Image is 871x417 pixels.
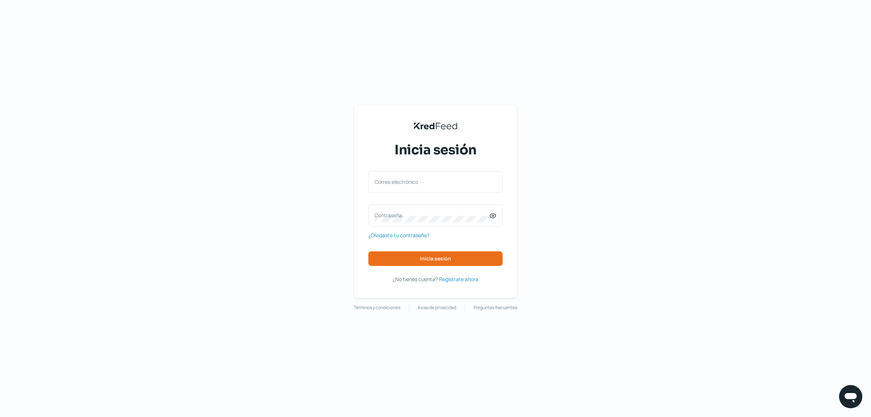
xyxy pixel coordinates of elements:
img: chatIcon [843,389,858,404]
a: Regístrate ahora [439,275,478,284]
label: Correo electrónico [375,178,489,185]
span: ¿No tienes cuenta? [393,276,438,283]
label: Contraseña [375,212,489,219]
span: Inicia sesión [394,141,477,159]
a: Términos y condiciones [354,304,400,312]
span: Inicia sesión [420,256,451,261]
a: Aviso de privacidad [418,304,456,312]
a: ¿Olvidaste tu contraseña? [368,231,429,240]
a: Preguntas frecuentes [474,304,517,312]
button: Inicia sesión [368,251,503,266]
